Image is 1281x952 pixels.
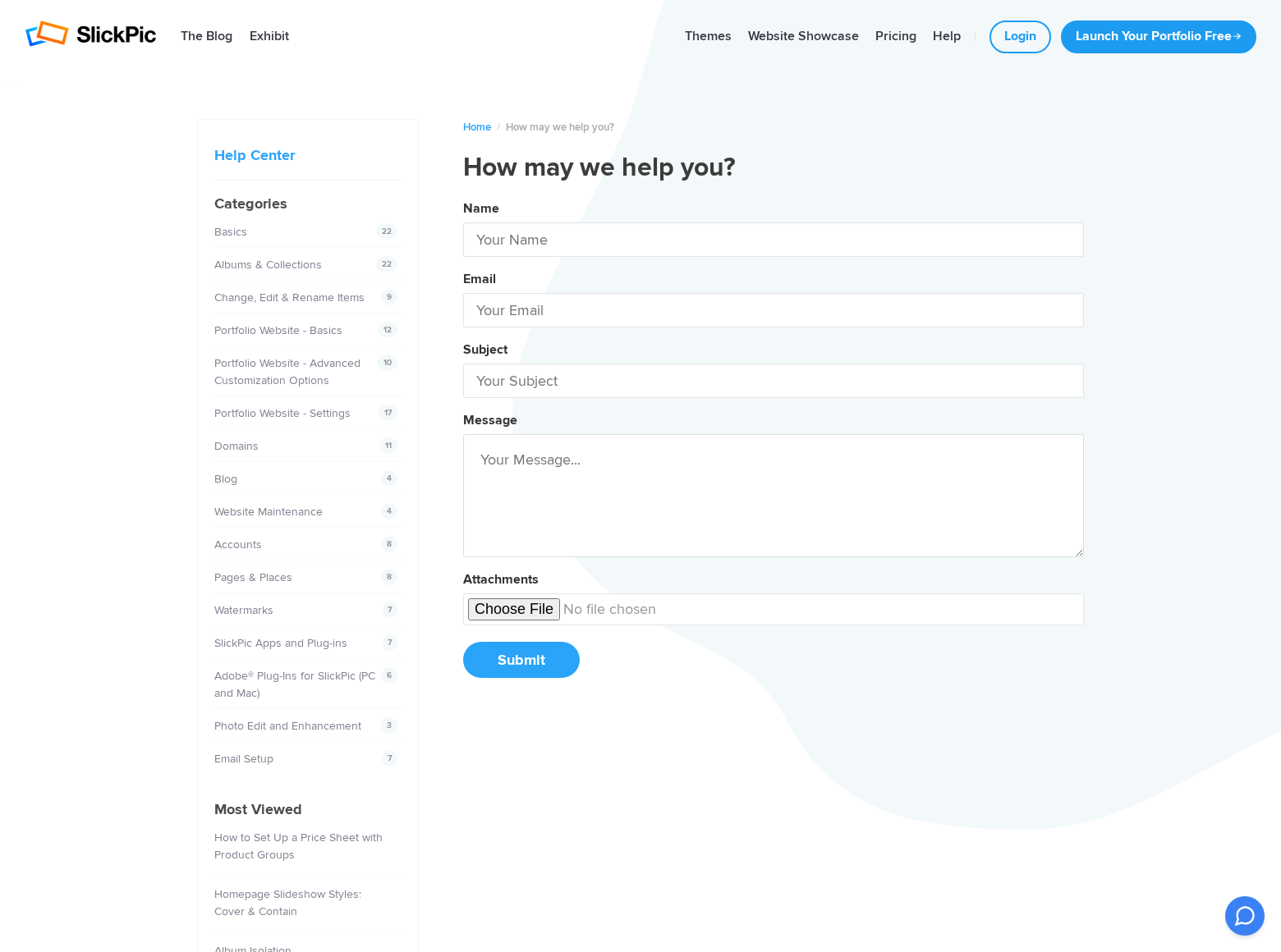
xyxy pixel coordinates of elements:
span: 8 [381,536,397,552]
a: Portfolio Website - Basics [214,323,342,337]
a: Website Maintenance [214,505,323,519]
label: Message [463,412,517,428]
span: 17 [379,405,397,421]
span: 12 [378,322,397,338]
span: 4 [381,503,397,519]
a: Accounts [214,538,262,552]
a: Homepage Slideshow Styles: Cover & Contain [214,887,361,918]
a: Portfolio Website - Advanced Customization Options [214,356,360,387]
h4: Categories [214,193,402,215]
label: Subject [463,341,507,358]
span: 10 [378,355,397,371]
input: Your Name [463,222,1084,257]
span: 7 [382,602,397,618]
span: 6 [381,667,397,684]
span: 22 [376,256,397,272]
a: Help Center [214,146,295,164]
h1: How may we help you? [463,152,1084,185]
label: Email [463,271,496,287]
span: 22 [376,223,397,240]
span: 4 [381,470,397,487]
span: 7 [382,634,397,651]
input: Your Subject [463,364,1084,398]
a: Portfolio Website - Settings [214,406,351,420]
button: NameEmailSubjectMessageAttachmentsSubmit [463,195,1084,695]
a: Basics [214,225,247,239]
a: Email Setup [214,752,273,766]
label: Attachments [463,571,539,588]
input: undefined [463,593,1084,625]
a: Adobe® Plug-Ins for SlickPic (PC and Mac) [214,669,375,700]
span: / [497,121,500,134]
span: 3 [381,717,397,734]
span: 7 [382,750,397,767]
span: 11 [379,437,397,454]
a: SlickPic Apps and Plug-ins [214,636,347,650]
button: Submit [463,642,580,678]
span: 9 [381,289,397,305]
a: Pages & Places [214,570,292,584]
span: How may we help you? [506,121,614,134]
a: How to Set Up a Price Sheet with Product Groups [214,831,383,862]
a: Photo Edit and Enhancement [214,719,361,733]
a: Home [463,121,491,134]
a: Change, Edit & Rename Items [214,291,365,304]
a: Domains [214,439,259,453]
input: Your Email [463,293,1084,327]
h4: Most Viewed [214,799,402,821]
a: Albums & Collections [214,258,322,272]
span: 8 [381,569,397,585]
a: Watermarks [214,603,273,617]
a: Blog [214,472,237,486]
label: Name [463,200,499,217]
